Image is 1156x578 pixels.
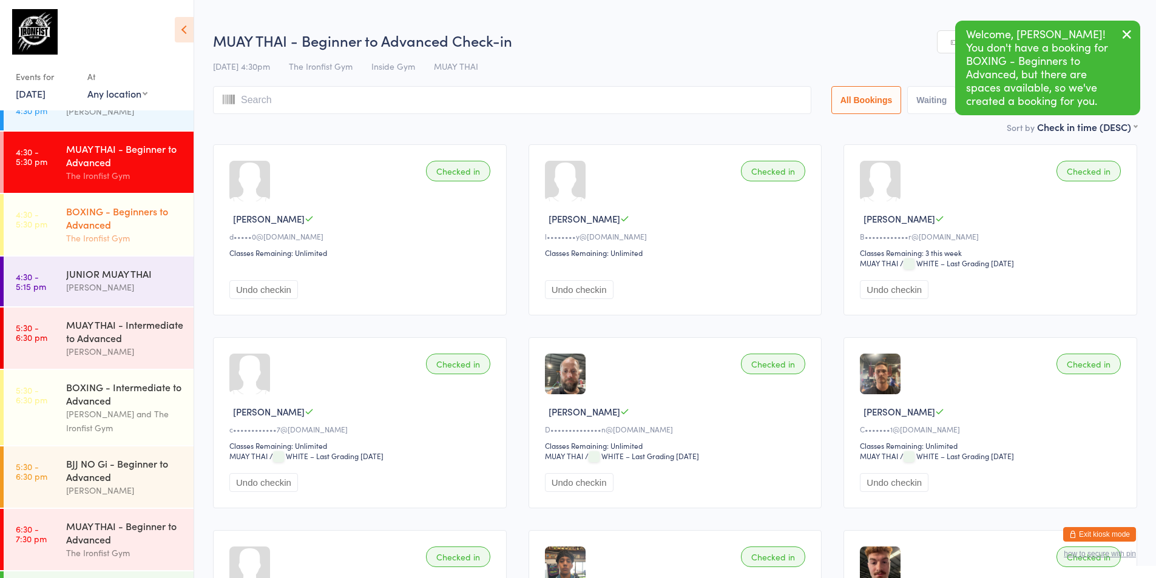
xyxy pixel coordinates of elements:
[66,344,183,358] div: [PERSON_NAME]
[289,60,353,72] span: The Ironfist Gym
[545,473,613,492] button: Undo checkin
[831,86,902,114] button: All Bookings
[1056,161,1121,181] div: Checked in
[16,147,47,166] time: 4:30 - 5:30 pm
[66,231,183,245] div: The Ironfist Gym
[16,272,46,291] time: 4:30 - 5:15 pm
[4,509,194,570] a: 6:30 -7:30 pmMUAY THAI - Beginner to AdvancedThe Ironfist Gym
[549,405,620,418] span: [PERSON_NAME]
[213,60,270,72] span: [DATE] 4:30pm
[545,354,586,394] img: image1733116416.png
[66,407,183,435] div: [PERSON_NAME] and The Ironfist Gym
[16,96,47,115] time: 3:45 - 4:30 pm
[229,231,494,241] div: d•••••0@[DOMAIN_NAME]
[66,457,183,483] div: BJJ NO Gi - Beginner to Advanced
[12,9,58,55] img: The Ironfist Gym
[1056,354,1121,374] div: Checked in
[860,231,1124,241] div: B••••••••••••r@[DOMAIN_NAME]
[16,67,75,87] div: Events for
[860,440,1124,451] div: Classes Remaining: Unlimited
[864,405,935,418] span: [PERSON_NAME]
[549,212,620,225] span: [PERSON_NAME]
[1007,121,1035,133] label: Sort by
[4,370,194,445] a: 5:30 -6:30 pmBOXING - Intermediate to Advanced[PERSON_NAME] and The Ironfist Gym
[860,354,901,394] img: image1730093105.png
[426,354,490,374] div: Checked in
[371,60,415,72] span: Inside Gym
[4,446,194,508] a: 5:30 -6:30 pmBJJ NO Gi - Beginner to Advanced[PERSON_NAME]
[741,354,805,374] div: Checked in
[860,258,898,268] div: MUAY THAI
[741,546,805,567] div: Checked in
[955,21,1140,115] div: Welcome, [PERSON_NAME]! You don't have a booking for BOXING - Beginners to Advanced, but there ar...
[66,169,183,183] div: The Ironfist Gym
[864,212,935,225] span: [PERSON_NAME]
[4,194,194,255] a: 4:30 -5:30 pmBOXING - Beginners to AdvancedThe Ironfist Gym
[4,307,194,369] a: 5:30 -6:30 pmMUAY THAI - Intermediate to Advanced[PERSON_NAME]
[229,247,494,258] div: Classes Remaining: Unlimited
[66,380,183,407] div: BOXING - Intermediate to Advanced
[229,473,298,492] button: Undo checkin
[66,142,183,169] div: MUAY THAI - Beginner to Advanced
[741,161,805,181] div: Checked in
[16,524,47,543] time: 6:30 - 7:30 pm
[66,318,183,344] div: MUAY THAI - Intermediate to Advanced
[426,161,490,181] div: Checked in
[66,204,183,231] div: BOXING - Beginners to Advanced
[860,424,1124,434] div: C•••••••1@[DOMAIN_NAME]
[4,132,194,193] a: 4:30 -5:30 pmMUAY THAI - Beginner to AdvancedThe Ironfist Gym
[66,519,183,546] div: MUAY THAI - Beginner to Advanced
[1056,546,1121,567] div: Checked in
[229,280,298,299] button: Undo checkin
[66,267,183,280] div: JUNIOR MUAY THAI
[66,280,183,294] div: [PERSON_NAME]
[233,212,305,225] span: [PERSON_NAME]
[16,87,46,100] a: [DATE]
[229,451,268,461] div: MUAY THAI
[860,280,928,299] button: Undo checkin
[900,258,1014,268] span: / WHITE – Last Grading [DATE]
[66,104,183,118] div: [PERSON_NAME]
[16,385,47,405] time: 5:30 - 6:30 pm
[87,67,147,87] div: At
[16,323,47,342] time: 5:30 - 6:30 pm
[1064,549,1136,558] button: how to secure with pin
[907,86,956,114] button: Waiting
[229,440,494,451] div: Classes Remaining: Unlimited
[1037,120,1137,133] div: Check in time (DESC)
[860,451,898,461] div: MUAY THAI
[426,546,490,567] div: Checked in
[16,462,47,481] time: 5:30 - 6:30 pm
[213,86,811,114] input: Search
[860,473,928,492] button: Undo checkin
[16,209,47,229] time: 4:30 - 5:30 pm
[545,247,810,258] div: Classes Remaining: Unlimited
[860,247,1124,258] div: Classes Remaining: 3 this week
[545,424,810,434] div: D••••••••••••••n@[DOMAIN_NAME]
[585,451,699,461] span: / WHITE – Last Grading [DATE]
[434,60,478,72] span: MUAY THAI
[900,451,1014,461] span: / WHITE – Last Grading [DATE]
[4,257,194,306] a: 4:30 -5:15 pmJUNIOR MUAY THAI[PERSON_NAME]
[87,87,147,100] div: Any location
[269,451,384,461] span: / WHITE – Last Grading [DATE]
[66,546,183,560] div: The Ironfist Gym
[229,424,494,434] div: c••••••••••••7@[DOMAIN_NAME]
[545,280,613,299] button: Undo checkin
[545,451,583,461] div: MUAY THAI
[66,483,183,497] div: [PERSON_NAME]
[233,405,305,418] span: [PERSON_NAME]
[1063,527,1136,542] button: Exit kiosk mode
[545,440,810,451] div: Classes Remaining: Unlimited
[213,30,1137,50] h2: MUAY THAI - Beginner to Advanced Check-in
[545,231,810,241] div: l••••••••y@[DOMAIN_NAME]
